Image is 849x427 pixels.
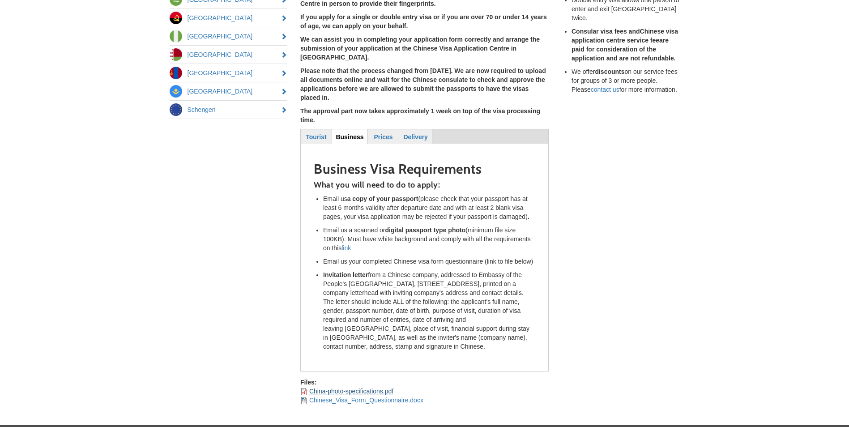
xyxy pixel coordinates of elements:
[309,397,423,404] a: Chinese_Visa_Form_Questionnaire.docx
[572,28,678,44] strong: Chinese visa application centre service fee
[300,388,307,395] img: application/pdf
[332,129,367,143] a: Business
[314,162,535,176] h2: Business Visa Requirements
[170,82,287,100] a: [GEOGRAPHIC_DATA]
[528,213,529,220] strong: .
[385,226,466,234] strong: digital passport type photo
[572,67,680,94] li: We offer on our service fees for groups of 3 or more people. Please for more information.
[300,378,549,387] div: Files:
[301,129,331,143] a: Tourist
[572,28,640,35] strong: Consular visa fees and
[170,9,287,27] a: [GEOGRAPHIC_DATA]
[595,68,624,75] strong: discounts
[336,133,363,141] strong: Business
[323,270,535,351] li: from a Chinese company, addressed to Embassy of the People's [GEOGRAPHIC_DATA], [STREET_ADDRESS],...
[323,226,535,252] li: Email us a scanned or (minimum file size 100KB). Must have white background and comply with all t...
[323,194,535,221] li: Email us (please check that your passport has at least 6 months validity after departure date and...
[300,107,540,124] strong: The approval part now takes approximately 1 week on top of the visa processing time.
[572,37,676,62] strong: are paid for consideration of the application and are not refundable.
[170,46,287,64] a: [GEOGRAPHIC_DATA]
[368,129,398,143] a: Prices
[323,271,368,278] strong: Invitation letter
[374,133,393,141] strong: Prices
[403,133,427,141] strong: Delivery
[170,27,287,45] a: [GEOGRAPHIC_DATA]
[170,64,287,82] a: [GEOGRAPHIC_DATA]
[591,86,619,93] a: contact us
[341,244,351,252] a: link
[347,195,418,202] strong: a copy of your passport
[300,13,547,30] strong: If you apply for a single or double entry visa or if you are over 70 or under 14 years of age, we...
[300,67,546,101] strong: Please note that the process changed from [DATE]. We are now required to upload all documents onl...
[300,36,540,61] strong: We can assist you in completing your application form correctly and arrange the submission of you...
[309,388,393,395] a: China-photo-specifications.pdf
[170,101,287,119] a: Schengen
[306,133,326,141] strong: Tourist
[323,257,535,266] li: Email us your completed Chinese visa form questionnaire (link to file below)
[400,129,431,143] a: Delivery
[300,397,307,404] img: application/vnd.openxmlformats-officedocument.wordprocessingml.document
[314,181,535,190] h4: What you will need to do to apply:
